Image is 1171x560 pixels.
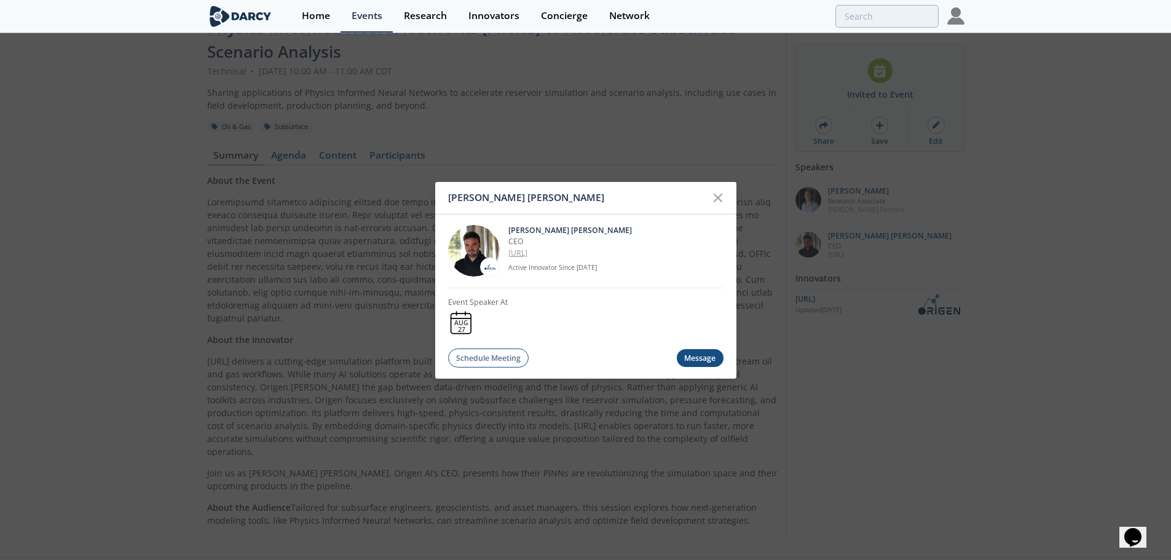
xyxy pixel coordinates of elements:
[947,7,964,25] img: Profile
[454,326,468,333] div: 27
[404,11,447,21] div: Research
[448,310,474,336] img: calendar-blank.svg
[541,11,588,21] div: Concierge
[508,263,723,273] p: Active Innovator Since [DATE]
[352,11,382,21] div: Events
[448,186,707,210] div: [PERSON_NAME] [PERSON_NAME]
[448,225,500,277] img: 20112e9a-1f67-404a-878c-a26f1c79f5da
[207,6,274,27] img: logo-wide.svg
[448,310,474,336] a: AUG 27
[609,11,650,21] div: Network
[448,296,508,307] p: Event Speaker At
[468,11,519,21] div: Innovators
[454,320,468,326] div: AUG
[1119,511,1159,548] iframe: chat widget
[448,349,529,368] button: Schedule Meeting
[508,248,527,258] a: [URL]
[677,349,723,367] div: Message
[483,264,497,270] img: OriGen.AI
[835,5,939,28] input: Advanced Search
[302,11,330,21] div: Home
[508,225,723,236] p: [PERSON_NAME] [PERSON_NAME]
[508,236,723,247] p: CEO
